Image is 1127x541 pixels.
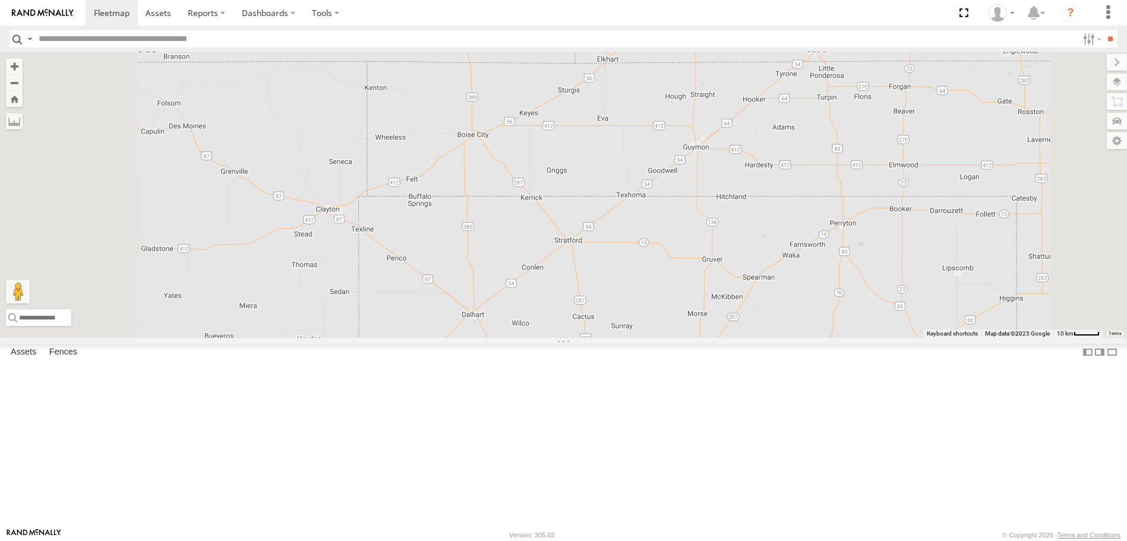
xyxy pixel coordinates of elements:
[927,330,978,338] button: Keyboard shortcuts
[1002,531,1120,539] div: © Copyright 2025 -
[1057,330,1074,337] span: 10 km
[1078,30,1104,48] label: Search Filter Options
[43,344,83,361] label: Fences
[6,280,30,303] button: Drag Pegman onto the map to open Street View
[1053,330,1103,338] button: Map Scale: 10 km per 40 pixels
[6,113,23,129] label: Measure
[1107,132,1127,149] label: Map Settings
[984,4,1019,22] div: Clint Josserand
[7,529,61,541] a: Visit our Website
[6,58,23,74] button: Zoom in
[1109,331,1122,336] a: Terms
[509,531,554,539] div: Version: 305.03
[1094,344,1106,361] label: Dock Summary Table to the Right
[1061,4,1080,23] i: ?
[5,344,42,361] label: Assets
[1082,344,1094,361] label: Dock Summary Table to the Left
[985,330,1050,337] span: Map data ©2025 Google
[1106,344,1118,361] label: Hide Summary Table
[1057,531,1120,539] a: Terms and Conditions
[12,9,74,17] img: rand-logo.svg
[6,91,23,107] button: Zoom Home
[6,74,23,91] button: Zoom out
[25,30,34,48] label: Search Query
